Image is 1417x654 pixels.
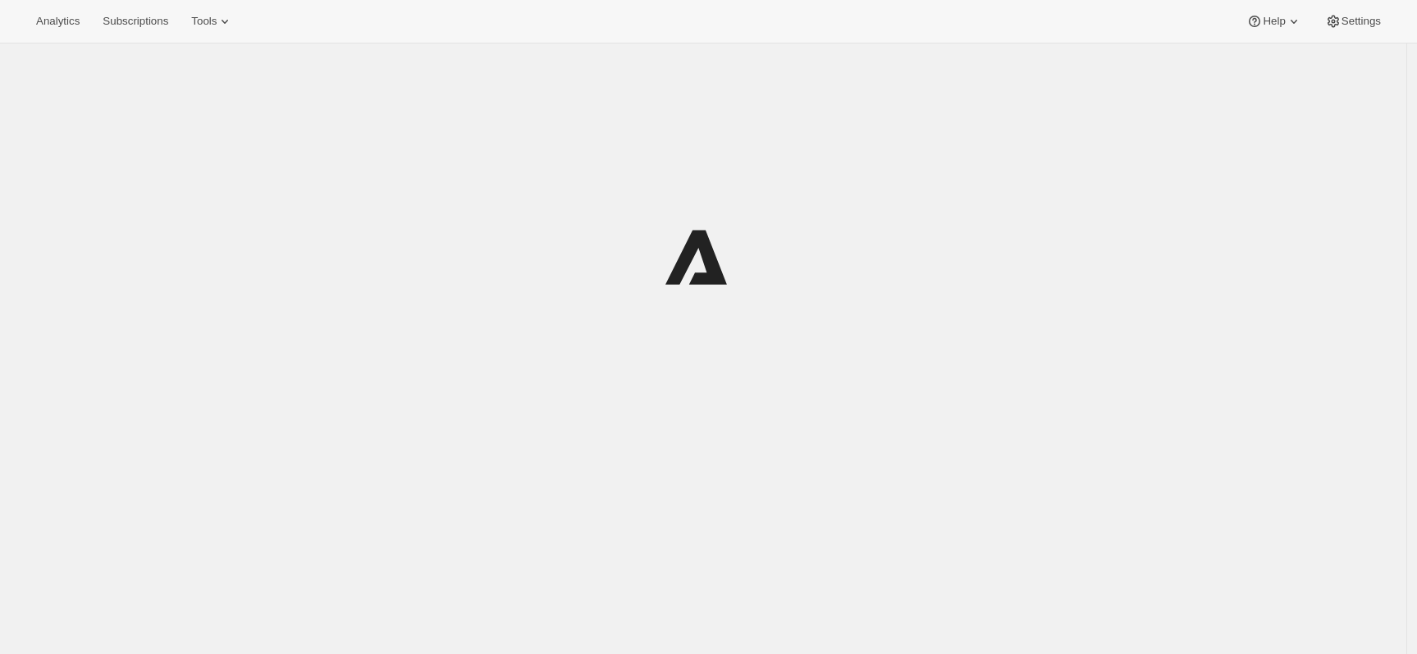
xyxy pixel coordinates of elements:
[181,10,243,33] button: Tools
[103,15,168,28] span: Subscriptions
[93,10,178,33] button: Subscriptions
[1263,15,1285,28] span: Help
[191,15,217,28] span: Tools
[1315,10,1391,33] button: Settings
[26,10,89,33] button: Analytics
[36,15,80,28] span: Analytics
[1236,10,1311,33] button: Help
[1342,15,1381,28] span: Settings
